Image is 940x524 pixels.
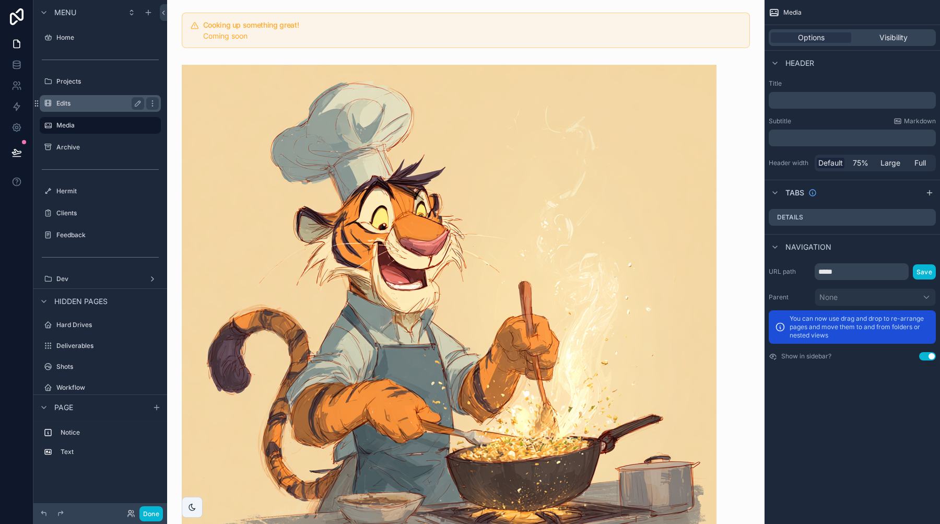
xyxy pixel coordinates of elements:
[819,292,838,302] span: None
[56,33,159,42] label: Home
[785,242,831,252] span: Navigation
[40,95,161,112] a: Edits
[769,117,791,125] label: Subtitle
[769,159,810,167] label: Header width
[769,79,936,88] label: Title
[40,379,161,396] a: Workflow
[798,32,825,43] span: Options
[56,383,159,392] label: Workflow
[56,275,144,283] label: Dev
[40,29,161,46] a: Home
[56,231,159,239] label: Feedback
[777,213,803,222] label: Details
[785,188,804,198] span: Tabs
[790,315,930,340] p: You can now use drag and drop to re-arrange pages and move them to and from folders or nested views
[913,264,936,280] button: Save
[40,183,161,200] a: Hermit
[33,420,167,471] div: scrollable content
[40,227,161,243] a: Feedback
[880,158,900,168] span: Large
[40,139,161,156] a: Archive
[783,8,802,17] span: Media
[56,321,159,329] label: Hard Drives
[769,267,810,276] label: URL path
[56,143,159,152] label: Archive
[56,209,159,217] label: Clients
[40,73,161,90] a: Projects
[815,288,936,306] button: None
[769,130,936,146] div: scrollable content
[54,402,73,413] span: Page
[818,158,843,168] span: Default
[56,187,159,195] label: Hermit
[853,158,868,168] span: 75%
[904,117,936,125] span: Markdown
[40,317,161,333] a: Hard Drives
[769,92,936,109] div: scrollable content
[40,337,161,354] a: Deliverables
[40,358,161,375] a: Shots
[894,117,936,125] a: Markdown
[914,158,926,168] span: Full
[769,293,810,301] label: Parent
[56,121,155,130] label: Media
[56,77,159,86] label: Projects
[139,506,163,521] button: Done
[879,32,908,43] span: Visibility
[781,352,831,360] label: Show in sidebar?
[61,428,157,437] label: Notice
[56,342,159,350] label: Deliverables
[56,99,140,108] label: Edits
[785,58,814,68] span: Header
[40,117,161,134] a: Media
[40,205,161,222] a: Clients
[54,7,76,18] span: Menu
[54,296,108,307] span: Hidden pages
[61,448,157,456] label: Text
[40,271,161,287] a: Dev
[56,363,159,371] label: Shots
